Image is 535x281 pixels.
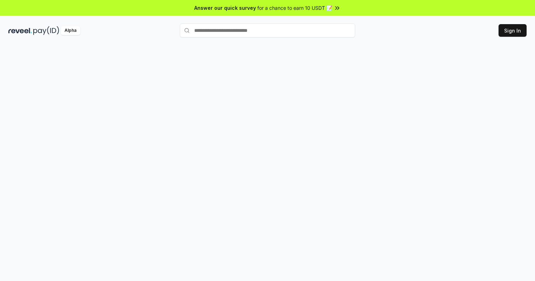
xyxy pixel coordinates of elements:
img: reveel_dark [8,26,32,35]
div: Alpha [61,26,80,35]
button: Sign In [499,24,527,37]
img: pay_id [33,26,59,35]
span: Answer our quick survey [194,4,256,12]
span: for a chance to earn 10 USDT 📝 [257,4,332,12]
